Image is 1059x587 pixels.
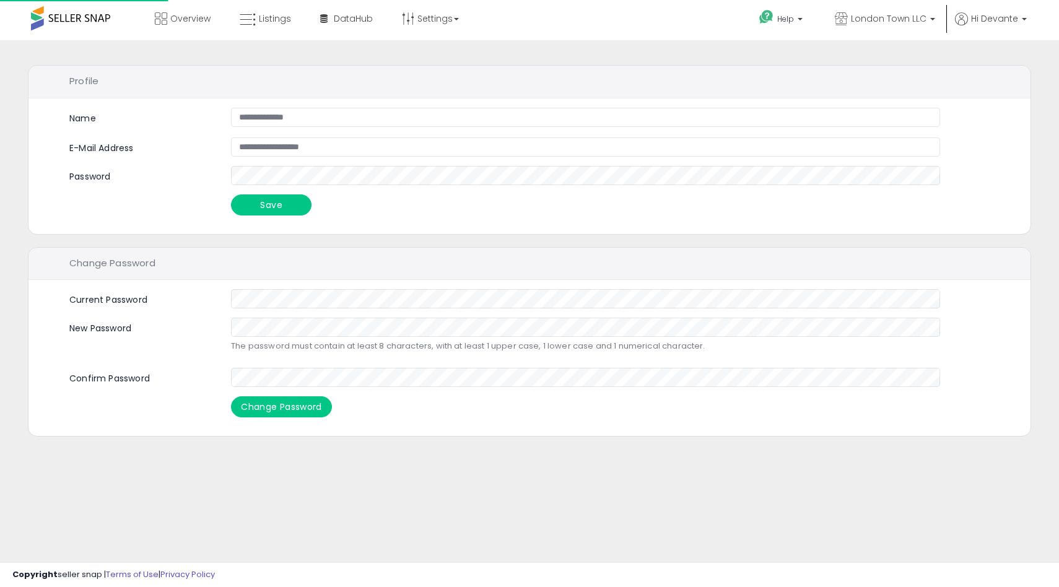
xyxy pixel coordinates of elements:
[851,12,926,25] span: London Town LLC
[231,194,312,215] button: Save
[106,568,159,580] a: Terms of Use
[777,14,794,24] span: Help
[334,12,373,25] span: DataHub
[28,66,1031,98] div: Profile
[12,569,215,581] div: seller snap | |
[12,568,58,580] strong: Copyright
[160,568,215,580] a: Privacy Policy
[60,289,222,307] label: Current Password
[759,9,774,25] i: Get Help
[60,368,222,385] label: Confirm Password
[955,12,1027,37] a: Hi Devante
[170,12,211,25] span: Overview
[60,137,222,155] label: E-Mail Address
[259,12,291,25] span: Listings
[231,340,940,352] p: The password must contain at least 8 characters, with at least 1 upper case, 1 lower case and 1 n...
[60,318,222,335] label: New Password
[971,12,1018,25] span: Hi Devante
[28,248,1031,280] div: Change Password
[231,396,332,417] button: Change Password
[69,112,96,125] label: Name
[60,166,222,183] label: Password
